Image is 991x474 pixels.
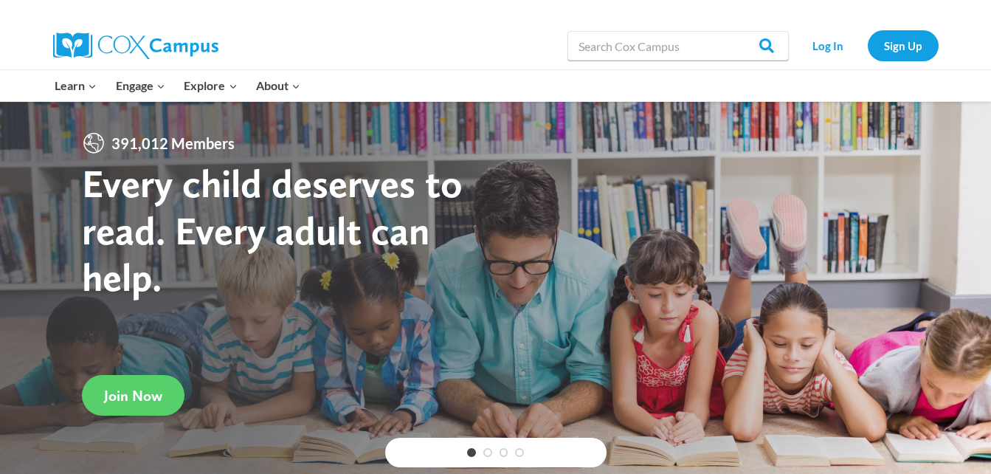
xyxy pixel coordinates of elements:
a: 2 [483,448,492,457]
nav: Primary Navigation [46,70,310,101]
nav: Secondary Navigation [796,30,939,61]
strong: Every child deserves to read. Every adult can help. [82,159,463,300]
span: Learn [55,76,97,95]
span: Explore [184,76,237,95]
a: Log In [796,30,860,61]
span: 391,012 Members [106,131,241,155]
a: 3 [500,448,508,457]
a: 4 [515,448,524,457]
span: About [256,76,300,95]
img: Cox Campus [53,32,218,59]
input: Search Cox Campus [567,31,789,61]
span: Engage [116,76,165,95]
span: Join Now [104,387,162,405]
a: Join Now [82,375,184,416]
a: Sign Up [868,30,939,61]
a: 1 [467,448,476,457]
